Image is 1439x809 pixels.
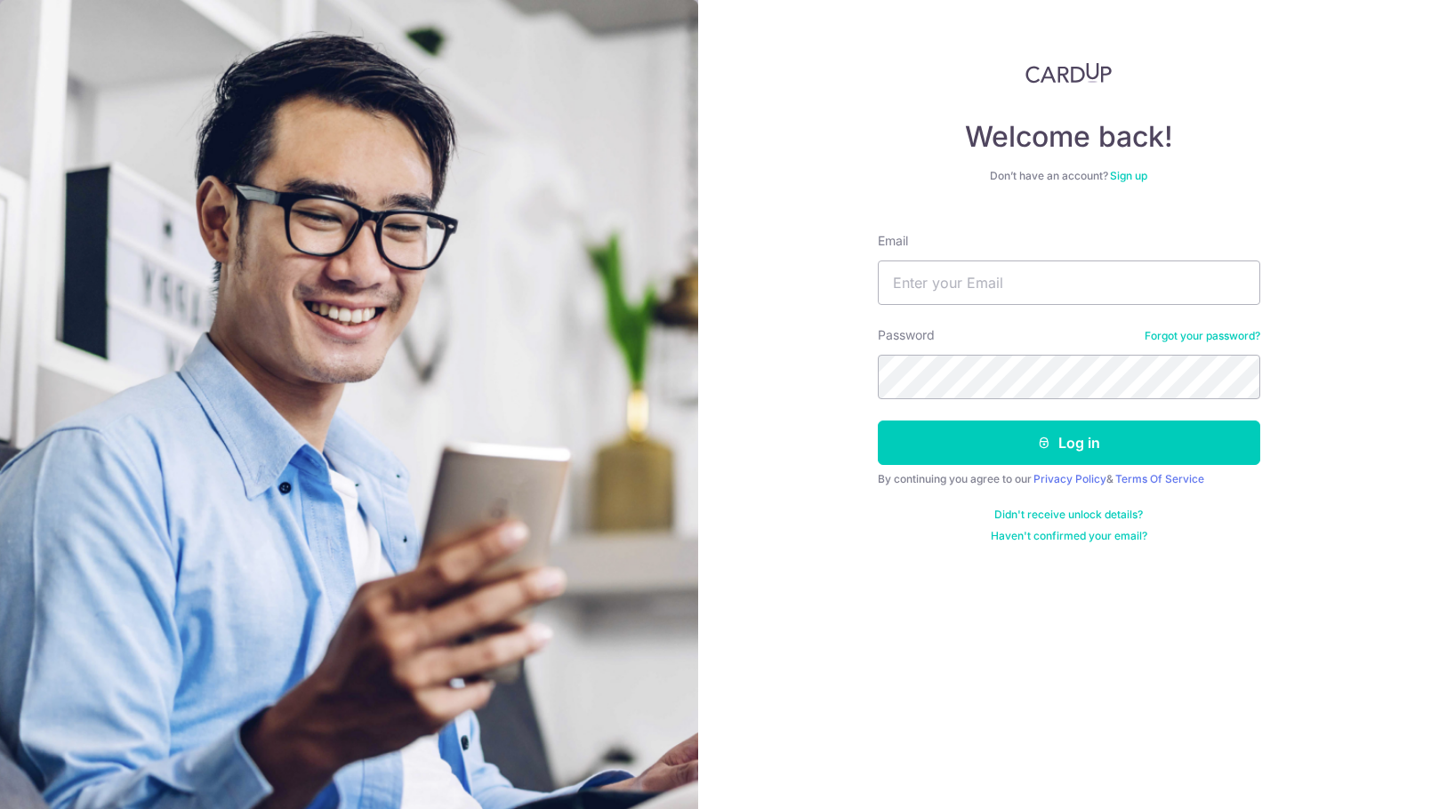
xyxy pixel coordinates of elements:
a: Didn't receive unlock details? [994,508,1143,522]
label: Email [878,232,908,250]
a: Haven't confirmed your email? [991,529,1147,543]
label: Password [878,326,935,344]
a: Sign up [1110,169,1147,182]
div: Don’t have an account? [878,169,1260,183]
a: Terms Of Service [1115,472,1204,485]
div: By continuing you agree to our & [878,472,1260,486]
input: Enter your Email [878,260,1260,305]
a: Privacy Policy [1033,472,1106,485]
button: Log in [878,421,1260,465]
a: Forgot your password? [1145,329,1260,343]
h4: Welcome back! [878,119,1260,155]
img: CardUp Logo [1025,62,1113,84]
